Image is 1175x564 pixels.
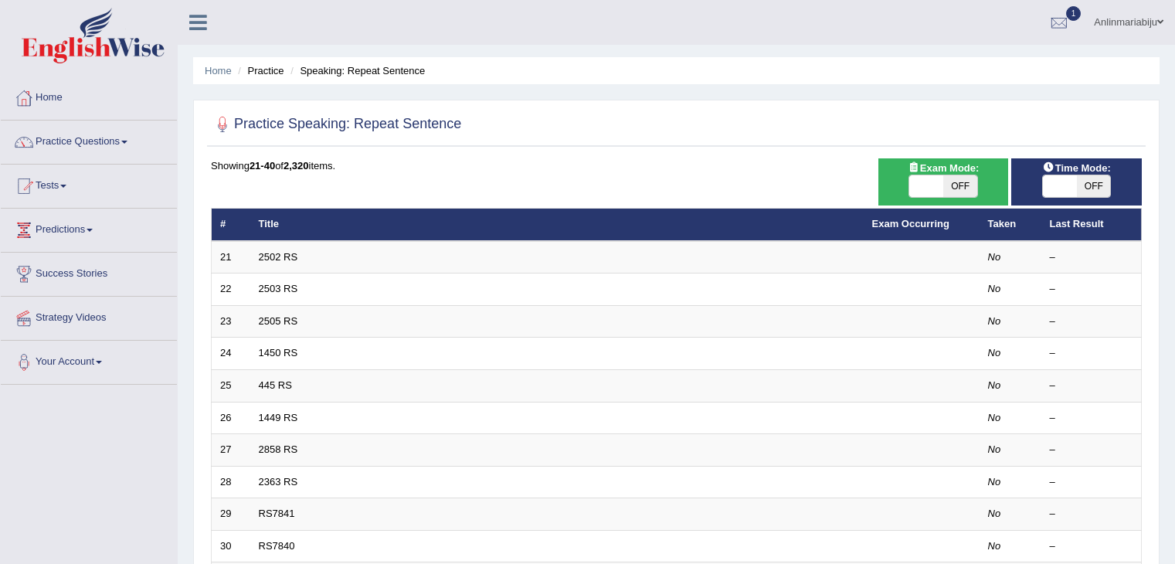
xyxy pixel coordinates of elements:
a: RS7841 [259,508,295,519]
td: 22 [212,274,250,306]
h2: Practice Speaking: Repeat Sentence [211,113,461,136]
a: Tests [1,165,177,203]
div: – [1050,346,1133,361]
a: 2363 RS [259,476,298,488]
a: Exam Occurring [872,218,949,229]
div: Show exams occurring in exams [878,158,1009,206]
a: 2502 RS [259,251,298,263]
span: OFF [1077,175,1111,197]
a: Practice Questions [1,121,177,159]
div: – [1050,507,1133,522]
em: No [988,508,1001,519]
a: Success Stories [1,253,177,291]
th: # [212,209,250,241]
span: Time Mode: [1037,160,1117,176]
span: OFF [943,175,977,197]
em: No [988,315,1001,327]
th: Taken [980,209,1041,241]
div: – [1050,475,1133,490]
li: Practice [234,63,284,78]
td: 26 [212,402,250,434]
a: 2503 RS [259,283,298,294]
a: 1450 RS [259,347,298,358]
div: – [1050,250,1133,265]
a: RS7840 [259,540,295,552]
td: 29 [212,498,250,531]
em: No [988,283,1001,294]
a: Predictions [1,209,177,247]
li: Speaking: Repeat Sentence [287,63,425,78]
a: 445 RS [259,379,292,391]
span: Exam Mode: [902,160,985,176]
td: 25 [212,370,250,403]
td: 27 [212,434,250,467]
b: 21-40 [250,160,275,172]
em: No [988,476,1001,488]
div: – [1050,539,1133,554]
div: – [1050,411,1133,426]
div: – [1050,443,1133,457]
a: 1449 RS [259,412,298,423]
td: 23 [212,305,250,338]
em: No [988,347,1001,358]
td: 24 [212,338,250,370]
a: 2505 RS [259,315,298,327]
td: 21 [212,241,250,274]
em: No [988,251,1001,263]
div: – [1050,282,1133,297]
em: No [988,412,1001,423]
td: 30 [212,530,250,562]
div: – [1050,379,1133,393]
div: – [1050,314,1133,329]
a: Home [1,76,177,115]
div: Showing of items. [211,158,1142,173]
td: 28 [212,466,250,498]
a: 2858 RS [259,443,298,455]
em: No [988,379,1001,391]
a: Strategy Videos [1,297,177,335]
em: No [988,443,1001,455]
b: 2,320 [284,160,309,172]
th: Title [250,209,864,241]
em: No [988,540,1001,552]
span: 1 [1066,6,1082,21]
a: Home [205,65,232,76]
a: Your Account [1,341,177,379]
th: Last Result [1041,209,1142,241]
